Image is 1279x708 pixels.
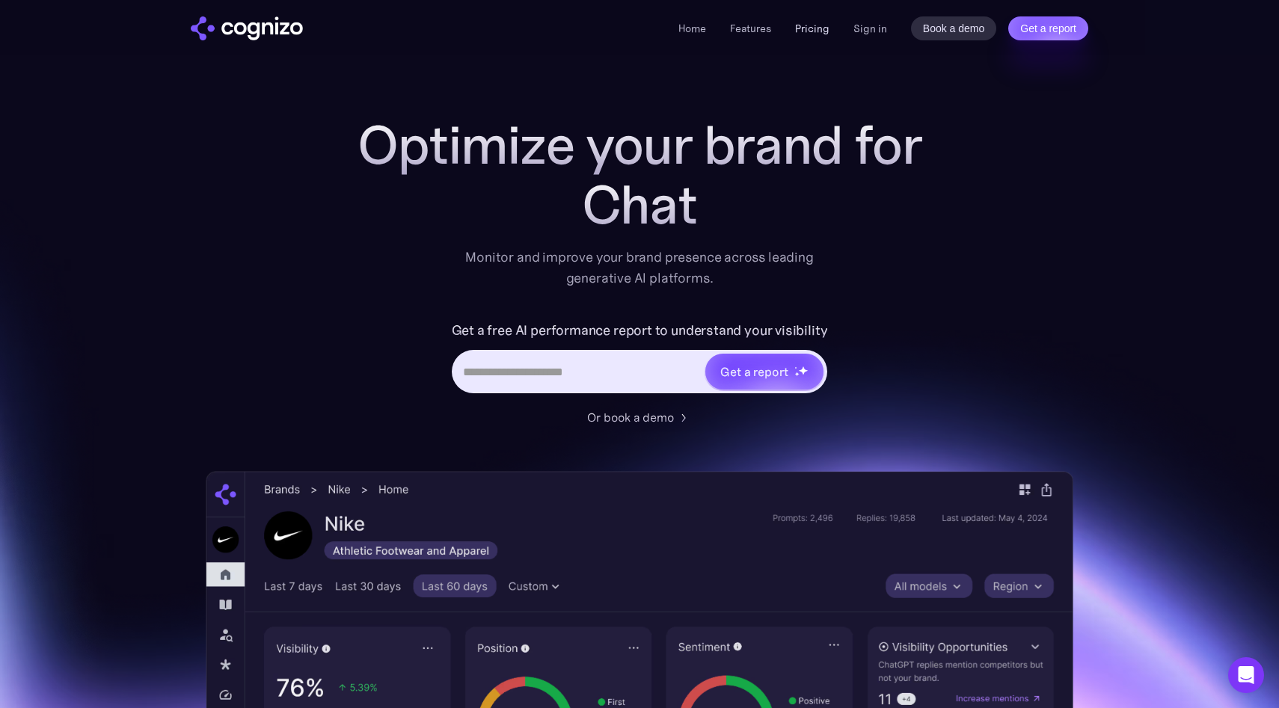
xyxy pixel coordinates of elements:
div: Open Intercom Messenger [1228,657,1264,693]
div: Or book a demo [587,408,674,426]
a: Features [730,22,771,35]
a: home [191,16,303,40]
img: cognizo logo [191,16,303,40]
a: Get a report [1008,16,1088,40]
div: Monitor and improve your brand presence across leading generative AI platforms. [456,247,823,289]
label: Get a free AI performance report to understand your visibility [452,318,828,342]
a: Sign in [853,19,887,37]
a: Or book a demo [587,408,692,426]
img: star [794,366,797,369]
h1: Optimize your brand for [340,115,939,175]
div: Get a report [720,363,788,381]
a: Get a reportstarstarstar [704,352,825,391]
a: Home [678,22,706,35]
div: Chat [340,175,939,235]
a: Book a demo [911,16,997,40]
img: star [794,372,800,377]
img: star [798,366,808,375]
form: Hero URL Input Form [452,318,828,401]
a: Pricing [795,22,829,35]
